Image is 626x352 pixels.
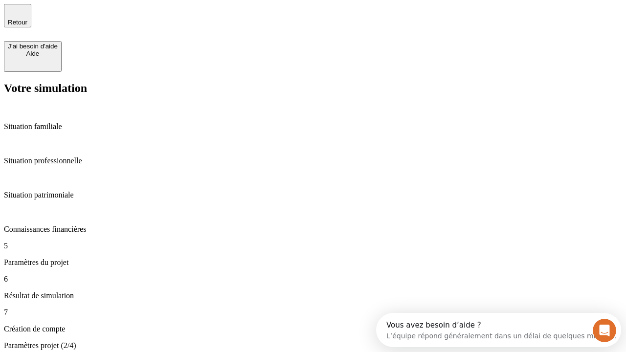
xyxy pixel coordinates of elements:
[4,341,622,350] p: Paramètres projet (2/4)
[4,325,622,333] p: Création de compte
[4,225,622,234] p: Connaissances financières
[4,4,31,27] button: Retour
[4,258,622,267] p: Paramètres du projet
[4,156,622,165] p: Situation professionnelle
[376,313,621,347] iframe: Intercom live chat discovery launcher
[4,308,622,317] p: 7
[8,50,58,57] div: Aide
[10,16,241,26] div: L’équipe répond généralement dans un délai de quelques minutes.
[4,275,622,284] p: 6
[593,319,616,342] iframe: Intercom live chat
[4,191,622,199] p: Situation patrimoniale
[4,291,622,300] p: Résultat de simulation
[4,242,622,250] p: 5
[4,4,269,31] div: Ouvrir le Messenger Intercom
[8,19,27,26] span: Retour
[8,43,58,50] div: J’ai besoin d'aide
[4,82,622,95] h2: Votre simulation
[4,41,62,72] button: J’ai besoin d'aideAide
[4,122,622,131] p: Situation familiale
[10,8,241,16] div: Vous avez besoin d’aide ?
